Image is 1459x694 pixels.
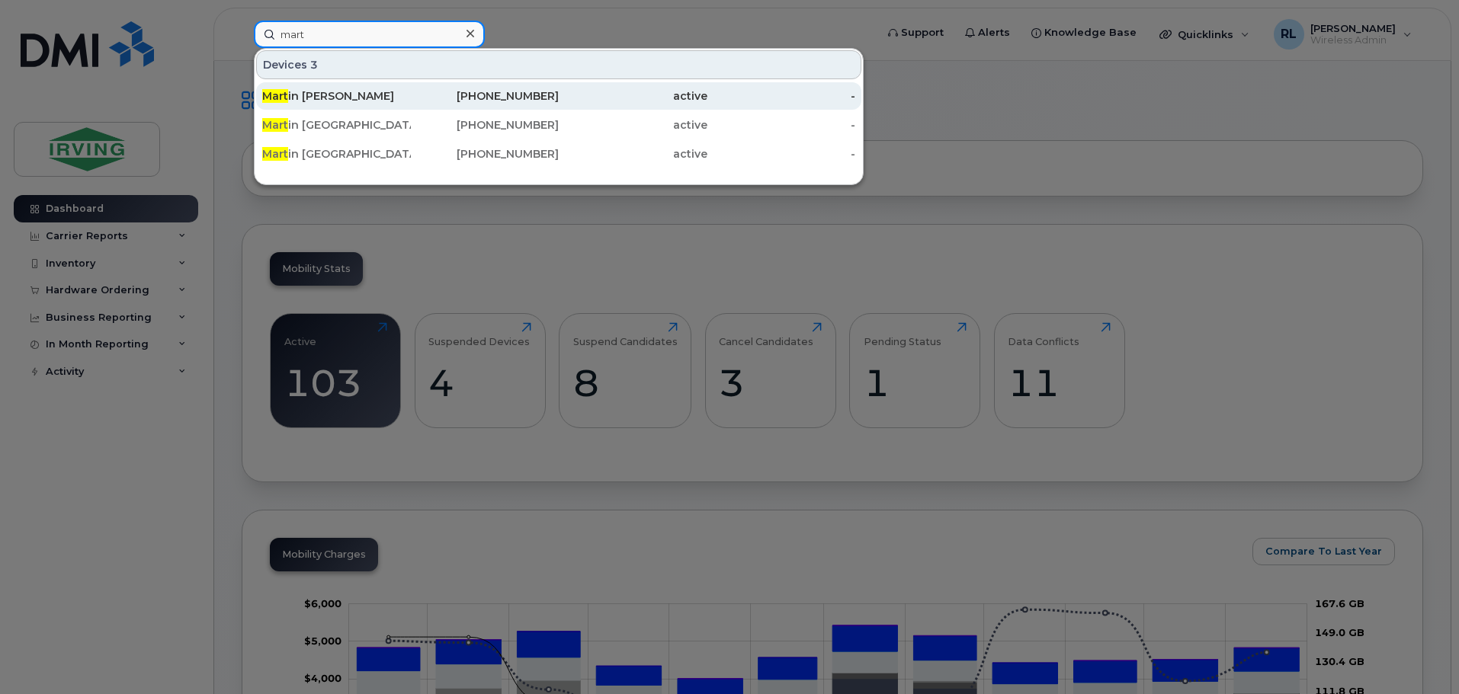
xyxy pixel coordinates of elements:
div: active [559,88,707,104]
span: Mart [262,89,288,103]
div: - [707,117,856,133]
div: active [559,117,707,133]
div: [PHONE_NUMBER] [411,117,560,133]
div: in [GEOGRAPHIC_DATA] [262,146,411,162]
div: Devices [256,50,861,79]
a: Martin [GEOGRAPHIC_DATA][PHONE_NUMBER]active- [256,140,861,168]
a: Martin [GEOGRAPHIC_DATA][PHONE_NUMBER]active- [256,111,861,139]
span: Mart [262,118,288,132]
a: Martin [PERSON_NAME][PHONE_NUMBER]active- [256,82,861,110]
div: in [PERSON_NAME] [262,88,411,104]
div: [PHONE_NUMBER] [411,146,560,162]
div: [PHONE_NUMBER] [411,88,560,104]
span: 3 [310,57,318,72]
div: in [GEOGRAPHIC_DATA] [262,117,411,133]
div: - [707,146,856,162]
div: - [707,88,856,104]
span: Mart [262,147,288,161]
div: active [559,146,707,162]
